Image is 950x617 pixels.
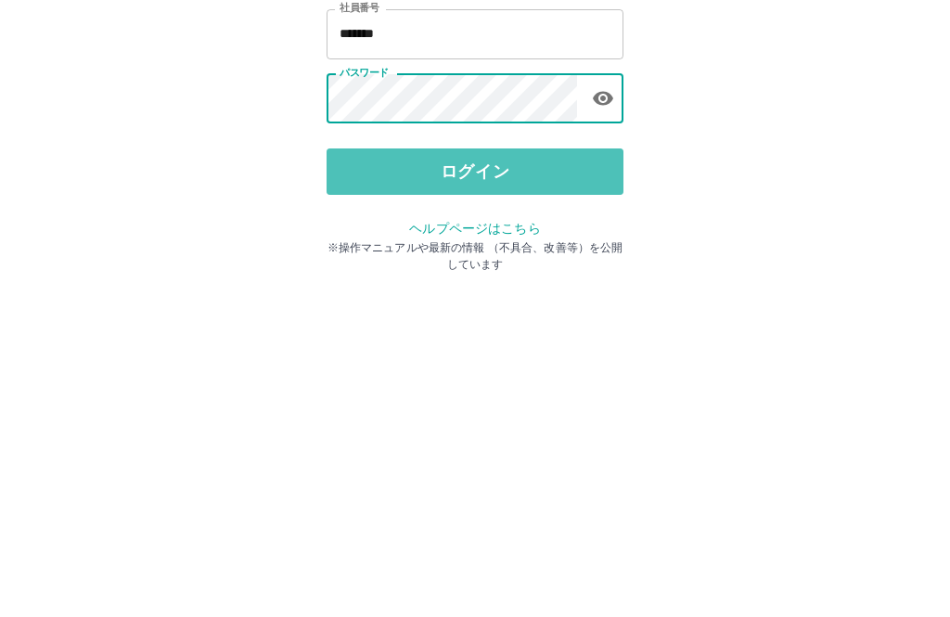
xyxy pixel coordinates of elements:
[327,321,623,367] button: ログイン
[327,412,623,445] p: ※操作マニュアルや最新の情報 （不具合、改善等）を公開しています
[340,174,379,187] label: 社員番号
[415,117,536,152] h2: ログイン
[340,238,389,252] label: パスワード
[409,393,540,408] a: ヘルプページはこちら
